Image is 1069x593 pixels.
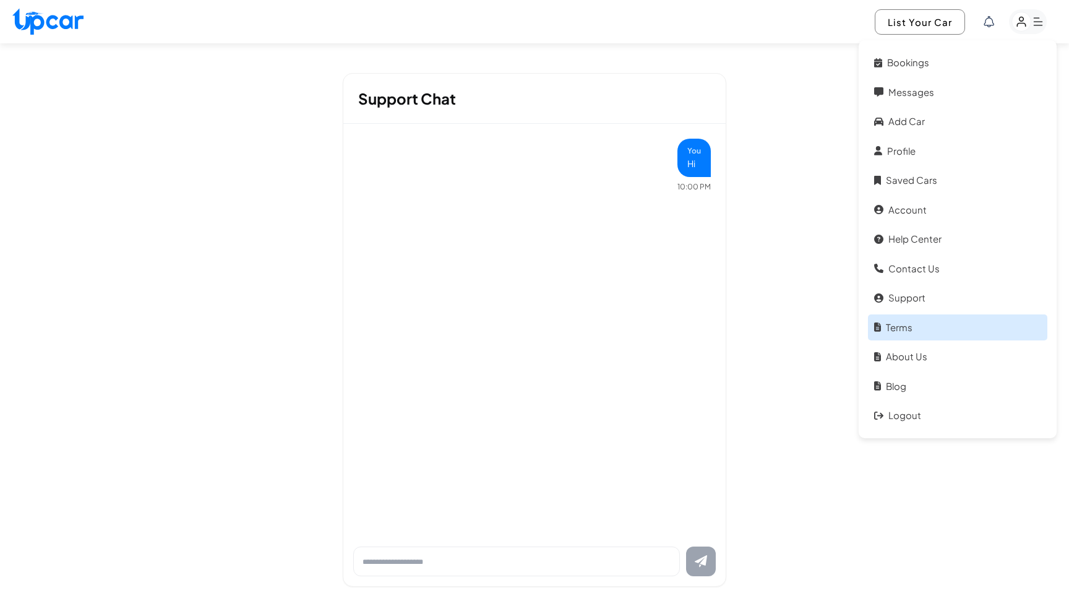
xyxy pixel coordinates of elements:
a: Blog [868,373,1047,400]
a: Help Center [868,226,1047,253]
a: About Us [868,344,1047,370]
button: List Your Car [875,9,965,35]
a: Messages [868,79,1047,106]
a: Terms [868,314,1047,341]
a: Saved Cars [868,167,1047,194]
div: You [687,146,701,156]
a: Add car [868,108,1047,135]
a: Contact Us [868,256,1047,282]
span: Support Chat [358,89,456,108]
a: Support [868,285,1047,311]
a: Logout [868,402,1047,429]
img: Upcar Logo [12,8,84,35]
div: 10:00 PM [677,182,711,192]
a: Account [868,197,1047,223]
a: Profile [868,138,1047,165]
div: Hi [687,157,701,170]
a: Bookings [868,50,1047,76]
